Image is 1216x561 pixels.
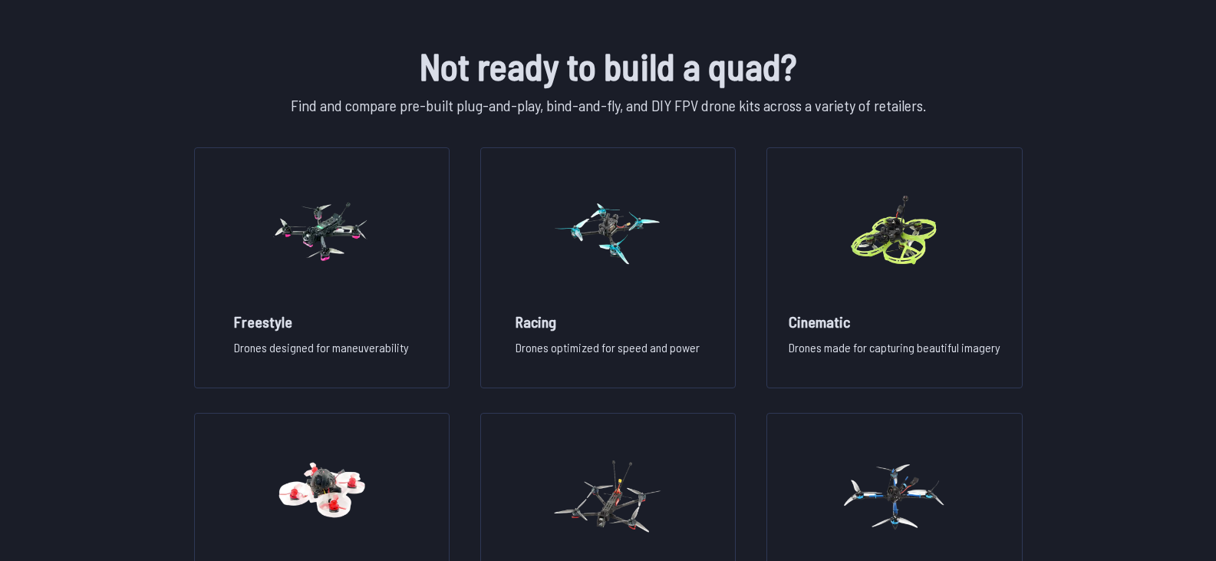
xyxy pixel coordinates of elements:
h1: Not ready to build a quad? [191,38,1026,94]
h2: Cinematic [789,311,1000,332]
h2: Racing [516,311,700,332]
img: image of category [552,163,663,299]
img: image of category [266,163,377,299]
p: Drones optimized for speed and power [516,338,700,369]
p: Find and compare pre-built plug-and-play, bind-and-fly, and DIY FPV drone kits across a variety o... [191,94,1026,117]
p: Drones designed for maneuverability [234,338,409,369]
img: image of category [839,163,950,299]
p: Drones made for capturing beautiful imagery [789,338,1000,369]
a: image of categoryRacingDrones optimized for speed and power [480,147,736,388]
h2: Freestyle [234,311,409,332]
a: image of categoryFreestyleDrones designed for maneuverability [194,147,450,388]
a: image of categoryCinematicDrones made for capturing beautiful imagery [766,147,1022,388]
